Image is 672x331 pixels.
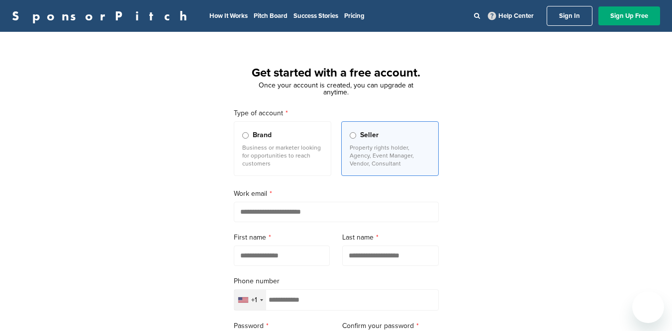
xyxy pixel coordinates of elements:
label: Phone number [234,276,439,287]
iframe: Button to launch messaging window [632,291,664,323]
a: Pricing [344,12,365,20]
p: Business or marketer looking for opportunities to reach customers [242,144,323,167]
span: Brand [253,130,272,141]
a: Sign In [547,6,592,26]
h1: Get started with a free account. [222,64,451,82]
span: Seller [360,130,379,141]
a: Help Center [486,10,536,22]
span: Once your account is created, you can upgrade at anytime. [259,81,413,96]
input: Seller Property rights holder, Agency, Event Manager, Vendor, Consultant [350,132,356,139]
a: Success Stories [293,12,338,20]
input: Brand Business or marketer looking for opportunities to reach customers [242,132,249,139]
label: Work email [234,188,439,199]
div: +1 [251,297,257,304]
a: Sign Up Free [598,6,660,25]
p: Property rights holder, Agency, Event Manager, Vendor, Consultant [350,144,430,167]
a: Pitch Board [254,12,288,20]
label: Last name [342,232,439,243]
label: First name [234,232,330,243]
a: How It Works [209,12,248,20]
label: Type of account [234,108,439,119]
div: Selected country [234,290,266,310]
a: SponsorPitch [12,9,193,22]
